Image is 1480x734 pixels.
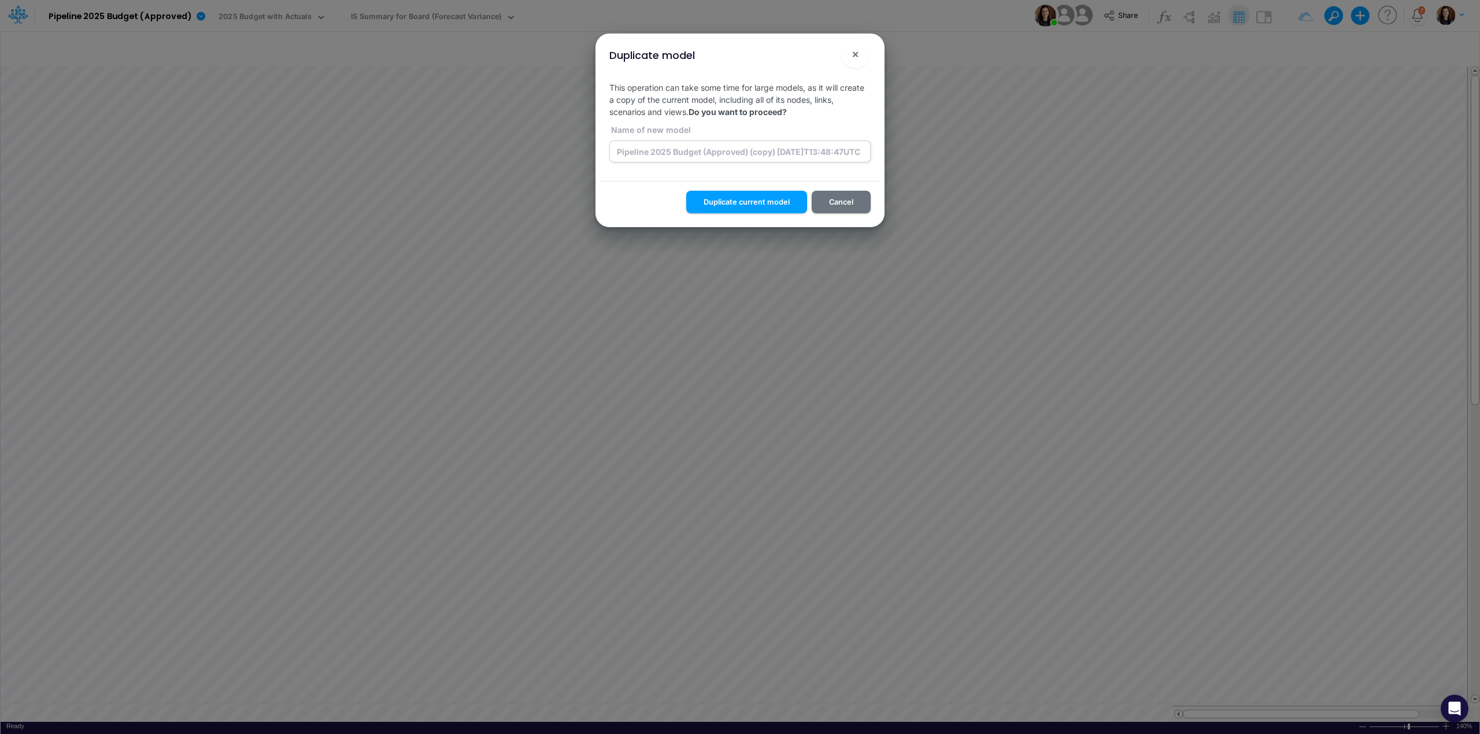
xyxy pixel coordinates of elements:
label: Name of new model [609,124,871,136]
button: Duplicate current model [686,191,807,213]
div: Open Intercom Messenger [1441,695,1468,722]
span: × [852,47,859,61]
div: This operation can take some time for large models, as it will create a copy of the current model... [600,72,880,181]
input: Add model name [609,140,871,162]
b: Do you want to proceed? [689,107,787,117]
button: Close [841,40,869,68]
button: Cancel [812,191,871,213]
div: Duplicate model [609,47,695,63]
